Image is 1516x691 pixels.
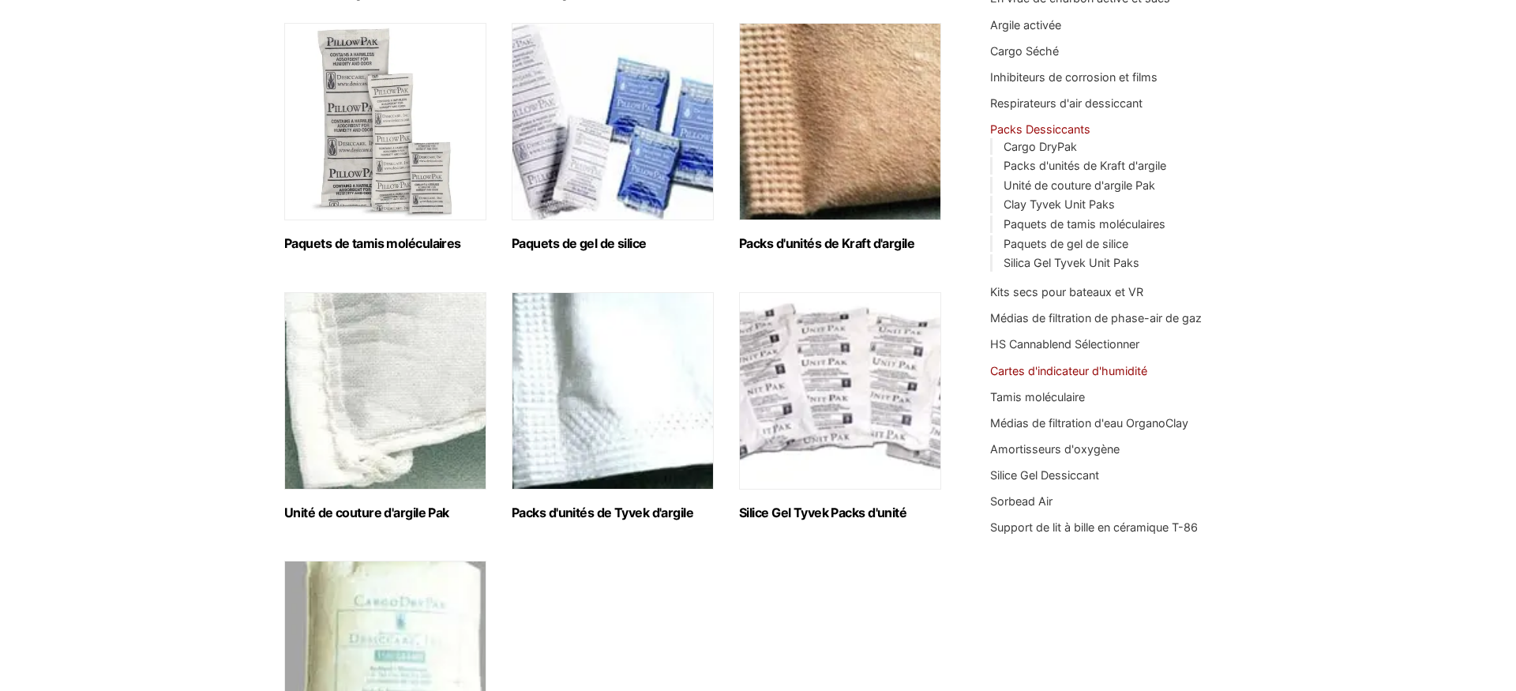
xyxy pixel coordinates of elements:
[739,236,941,251] h2: Packs d'unités de Kraft d'argile
[1004,197,1115,211] a: Clay Tyvek Unit Paks
[512,23,714,220] img: Paquets de gel de silice
[990,311,1202,325] a: Médias de filtration de phase-air de gaz
[739,292,941,490] img: Silica Gel Tyvek Unit Paks
[990,468,1099,482] a: Silice Gel Dessiccant
[990,364,1147,377] a: Cartes d'indicateur d'humidité
[284,292,486,490] img: Unité de couture d'argile Pak
[512,23,714,251] a: Visiter la catégorie de produits Silica Gel Paquets
[990,416,1188,430] a: Médias de filtration d'eau OrganoClay
[284,23,486,251] a: Visiter la catégorie de produit Paquets de tamis moléculaires
[990,285,1143,299] a: Kits secs pour bateaux et VR
[1004,178,1155,192] a: Unité de couture d'argile Pak
[990,494,1053,508] a: Sorbead Air
[990,122,1090,136] a: Packs Dessiccants
[284,236,486,251] h2: Paquets de tamis moléculaires
[1004,237,1128,250] a: Paquets de gel de silice
[1004,140,1077,153] a: Cargo DryPak
[990,390,1085,404] a: Tamis moléculaire
[990,96,1143,110] a: Respirateurs d'air dessiccant
[739,505,941,520] h2: Silice Gel Tyvek Packs d'unité
[512,292,714,520] a: Visiter la catégorie de produit Clay Tyvek Unit Paks
[990,520,1198,534] a: Support de lit à bille en céramique T-86
[739,23,941,220] img: Packs d'unités de Kraft d'argile
[284,505,486,520] h2: Unité de couture d'argile Pak
[990,337,1139,351] a: HS Cannablend Sélectionner
[739,292,941,520] a: Visiter la catégorie de produit Silice Gel Tyvek Unité Paks
[284,23,486,220] img: Paquets de tamis moléculaires
[990,70,1158,84] a: Inhibiteurs de corrosion et films
[284,292,486,520] a: Visiter la catégorie de produits Clay Sewn Unit Pak
[512,236,714,251] h2: Paquets de gel de silice
[739,23,941,251] a: Visiter la catégorie de produits Clay Kraft Unit Packs
[512,505,714,520] h2: Packs d'unités de Tyvek d'argile
[1004,217,1165,231] a: Paquets de tamis moléculaires
[1004,159,1166,172] a: Packs d'unités de Kraft d'argile
[990,442,1120,456] a: Amortisseurs d'oxygène
[990,44,1059,58] a: Cargo Séché
[990,18,1061,32] a: Argile activée
[1004,256,1139,269] a: Silica Gel Tyvek Unit Paks
[512,292,714,490] img: Clay Tyvek Unit Paks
